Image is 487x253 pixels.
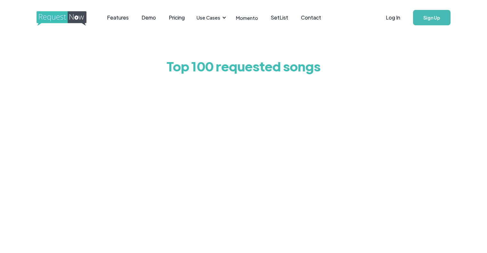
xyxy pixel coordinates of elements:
img: requestnow logo [37,11,98,26]
div: Use Cases [197,14,220,21]
div: Use Cases [193,8,228,28]
a: Features [101,8,135,28]
a: Contact [295,8,328,28]
a: Log In [379,6,407,29]
iframe: LiveChat chat widget [397,233,487,253]
a: SetList [264,8,295,28]
a: home [37,11,85,24]
a: Demo [135,8,162,28]
h1: Top 100 requested songs [93,53,394,79]
a: Momento [230,8,264,27]
a: Sign Up [413,10,450,25]
a: Pricing [162,8,191,28]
